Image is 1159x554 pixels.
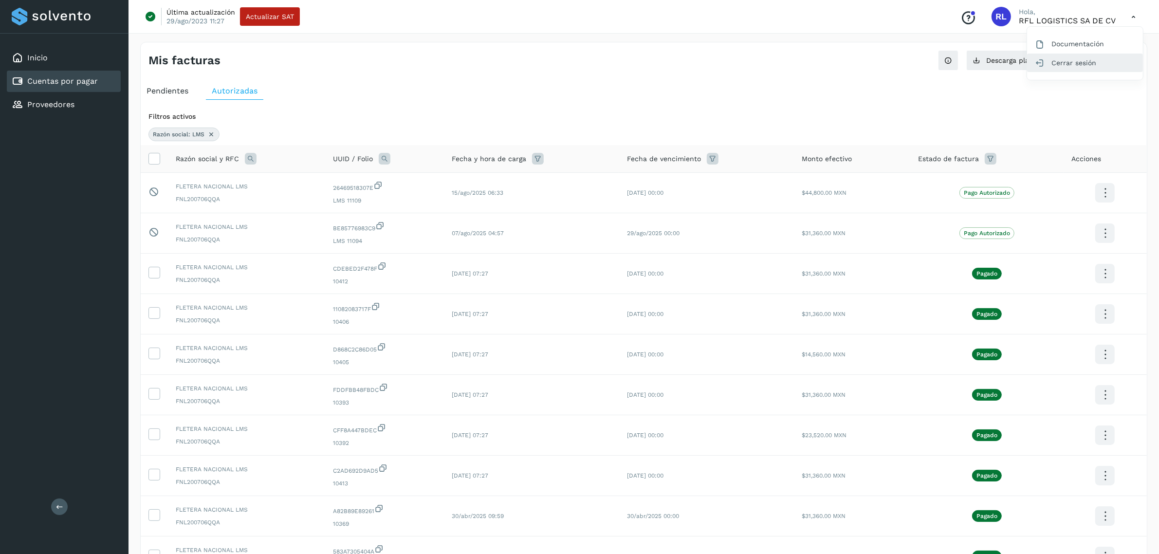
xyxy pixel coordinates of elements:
[27,76,98,86] a: Cuentas por pagar
[27,53,48,62] a: Inicio
[1027,35,1143,53] div: Documentación
[1027,54,1143,72] div: Cerrar sesión
[7,94,121,115] div: Proveedores
[27,100,74,109] a: Proveedores
[7,47,121,69] div: Inicio
[7,71,121,92] div: Cuentas por pagar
